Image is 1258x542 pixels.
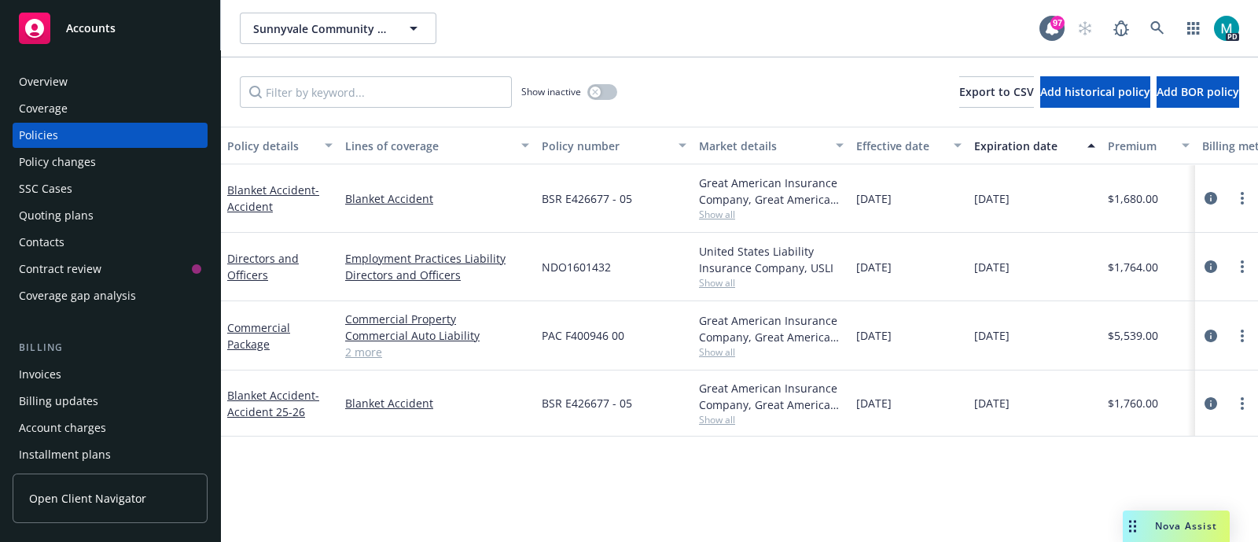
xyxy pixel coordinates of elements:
[1040,84,1150,99] span: Add historical policy
[856,395,892,411] span: [DATE]
[1178,13,1209,44] a: Switch app
[13,389,208,414] a: Billing updates
[19,96,68,121] div: Coverage
[13,6,208,50] a: Accounts
[345,138,512,154] div: Lines of coverage
[19,415,106,441] div: Account charges
[542,327,624,344] span: PAC F400946 00
[1201,189,1220,208] a: circleInformation
[19,203,94,228] div: Quoting plans
[1040,76,1150,108] button: Add historical policy
[1142,13,1173,44] a: Search
[699,175,844,208] div: Great American Insurance Company, Great American Insurance Group
[227,388,319,419] a: Blanket Accident
[13,149,208,175] a: Policy changes
[345,311,529,327] a: Commercial Property
[1233,394,1252,413] a: more
[856,259,892,275] span: [DATE]
[227,251,299,282] a: Directors and Officers
[19,123,58,148] div: Policies
[13,230,208,255] a: Contacts
[13,123,208,148] a: Policies
[699,208,844,221] span: Show all
[699,380,844,413] div: Great American Insurance Company, Great American Insurance Group
[227,320,290,352] a: Commercial Package
[253,20,389,37] span: Sunnyvale Community Players
[19,149,96,175] div: Policy changes
[345,190,529,207] a: Blanket Accident
[1102,127,1196,164] button: Premium
[19,362,61,387] div: Invoices
[339,127,535,164] button: Lines of coverage
[66,22,116,35] span: Accounts
[1069,13,1101,44] a: Start snowing
[974,259,1010,275] span: [DATE]
[240,13,436,44] button: Sunnyvale Community Players
[13,415,208,441] a: Account charges
[345,395,529,411] a: Blanket Accident
[29,490,146,507] span: Open Client Navigator
[13,256,208,282] a: Contract review
[542,138,669,154] div: Policy number
[227,183,319,214] a: Blanket Accident
[974,138,1078,154] div: Expiration date
[693,127,850,164] button: Market details
[1201,326,1220,345] a: circleInformation
[856,327,892,344] span: [DATE]
[856,190,892,207] span: [DATE]
[1050,16,1065,30] div: 97
[699,276,844,289] span: Show all
[542,190,632,207] span: BSR E426677 - 05
[1201,257,1220,276] a: circleInformation
[13,96,208,121] a: Coverage
[968,127,1102,164] button: Expiration date
[1233,189,1252,208] a: more
[1155,519,1217,533] span: Nova Assist
[974,395,1010,411] span: [DATE]
[535,127,693,164] button: Policy number
[699,345,844,359] span: Show all
[345,250,529,267] a: Employment Practices Liability
[542,259,611,275] span: NDO1601432
[959,84,1034,99] span: Export to CSV
[19,230,64,255] div: Contacts
[1123,511,1142,542] div: Drag to move
[1157,84,1239,99] span: Add BOR policy
[345,327,529,344] a: Commercial Auto Liability
[227,138,315,154] div: Policy details
[699,243,844,276] div: United States Liability Insurance Company, USLI
[19,389,98,414] div: Billing updates
[240,76,512,108] input: Filter by keyword...
[699,413,844,426] span: Show all
[227,388,319,419] span: - Accident 25-26
[1108,138,1172,154] div: Premium
[13,176,208,201] a: SSC Cases
[19,176,72,201] div: SSC Cases
[1105,13,1137,44] a: Report a Bug
[19,69,68,94] div: Overview
[1123,511,1230,542] button: Nova Assist
[699,138,826,154] div: Market details
[19,442,111,467] div: Installment plans
[13,362,208,387] a: Invoices
[345,267,529,283] a: Directors and Officers
[13,283,208,308] a: Coverage gap analysis
[1233,257,1252,276] a: more
[542,395,632,411] span: BSR E426677 - 05
[1108,259,1158,275] span: $1,764.00
[699,312,844,345] div: Great American Insurance Company, Great American Insurance Group
[850,127,968,164] button: Effective date
[521,85,581,98] span: Show inactive
[1201,394,1220,413] a: circleInformation
[974,190,1010,207] span: [DATE]
[13,340,208,356] div: Billing
[1233,326,1252,345] a: more
[1108,395,1158,411] span: $1,760.00
[13,69,208,94] a: Overview
[19,283,136,308] div: Coverage gap analysis
[13,203,208,228] a: Quoting plans
[959,76,1034,108] button: Export to CSV
[856,138,944,154] div: Effective date
[345,344,529,360] a: 2 more
[13,442,208,467] a: Installment plans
